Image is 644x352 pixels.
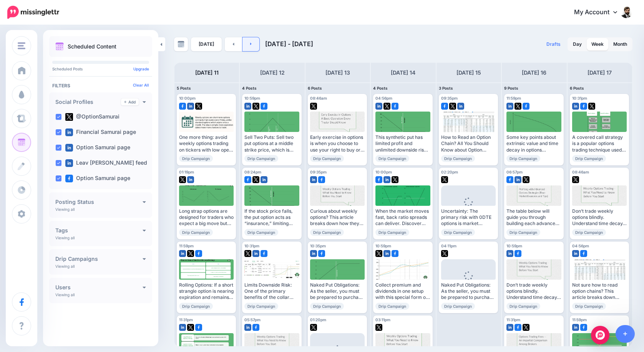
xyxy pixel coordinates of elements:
[588,103,595,110] img: twitter-square.png
[187,176,194,183] img: linkedin-square.png
[310,134,365,153] div: Early exercise in options is when you choose to use your right to buy or sell the stock before th...
[375,303,409,310] span: Drip Campaign
[310,324,317,331] img: twitter-square.png
[449,103,456,110] img: twitter-square.png
[572,96,587,100] span: 10:31pm
[55,285,143,290] h4: Users
[523,324,529,331] img: twitter-square.png
[65,159,147,167] label: Leav [PERSON_NAME] feed
[383,103,390,110] img: twitter-square.png
[195,68,219,77] h4: [DATE] 11
[522,68,546,77] h4: [DATE] 16
[375,317,390,322] span: 03:11pm
[441,250,448,257] img: twitter-square.png
[375,96,392,100] span: 04:56pm
[55,292,75,297] p: Viewing all
[506,250,513,257] img: linkedin-square.png
[195,103,202,110] img: twitter-square.png
[191,37,222,51] a: [DATE]
[441,208,496,227] div: Uncertainty: The primary risk with 0DTE options is market fluctuation. Read more 👉 [URL]
[55,99,121,105] h4: Social Profiles
[265,40,313,48] span: [DATE] - [DATE]
[572,324,579,331] img: linkedin-square.png
[65,175,73,182] img: facebook-square.png
[515,324,521,331] img: facebook-square.png
[244,176,251,183] img: facebook-square.png
[375,244,391,248] span: 10:59pm
[572,170,589,174] span: 08:46am
[133,83,149,87] a: Clear All
[375,103,382,110] img: linkedin-square.png
[391,68,415,77] h4: [DATE] 14
[383,250,390,257] img: linkedin-square.png
[179,317,193,322] span: 11:31pm
[65,159,73,167] img: linkedin-square.png
[506,244,522,248] span: 10:59pm
[252,250,259,257] img: linkedin-square.png
[261,103,267,110] img: facebook-square.png
[18,42,25,49] img: menu.png
[260,68,285,77] h4: [DATE] 12
[572,176,579,183] img: twitter-square.png
[244,303,278,310] span: Drip Campaign
[506,170,523,174] span: 06:57pm
[580,250,587,257] img: facebook-square.png
[587,38,608,50] a: Week
[375,324,382,331] img: twitter-square.png
[572,250,579,257] img: linkedin-square.png
[441,155,475,162] span: Drip Campaign
[441,176,448,183] img: twitter-square.png
[572,134,627,153] div: A covered call strategy is a popular options trading technique used by investors to generate addi...
[441,134,496,153] div: How to Read an Option Chain? All You Should Know about Option Chains [Option Chain Explained]: [URL]
[244,317,261,322] span: 05:57pm
[310,250,317,257] img: linkedin-square.png
[572,103,579,110] img: linkedin-square.png
[179,244,194,248] span: 11:59pm
[187,324,194,331] img: twitter-square.png
[441,244,456,248] span: 04:11pm
[179,170,194,174] span: 01:19pm
[310,229,344,236] span: Drip Campaign
[52,67,149,71] p: Scheduled Posts
[179,208,234,227] div: Long strap options are designed for traders who expect a big move but aren’t sure which direction...
[7,6,59,19] img: Missinglettr
[506,303,540,310] span: Drip Campaign
[515,103,521,110] img: twitter-square.png
[55,228,143,233] h4: Tags
[65,113,73,121] img: twitter-square.png
[310,282,365,301] div: Naked Put Obligations: As the seller, you must be prepared to purchase the stock if it falls belo...
[506,324,513,331] img: linkedin-square.png
[506,208,561,227] div: The table below will guide you through building each advanced options strategy, highlighting the ...
[65,144,130,152] label: Option Samurai page
[55,42,64,51] img: calendar.png
[244,282,299,301] div: Limits Downside Risk: One of the primary benefits of the collar strategy is its ability to cap po...
[55,256,143,262] h4: Drip Campaigns
[195,250,202,257] img: facebook-square.png
[609,38,632,50] a: Month
[572,229,606,236] span: Drip Campaign
[65,128,73,136] img: linkedin-square.png
[441,103,448,110] img: facebook-square.png
[506,229,540,236] span: Drip Campaign
[244,96,260,100] span: 10:59pm
[310,96,327,100] span: 08:46am
[373,86,388,90] span: 4 Posts
[244,103,251,110] img: linkedin-square.png
[506,96,521,100] span: 11:59pm
[310,303,344,310] span: Drip Campaign
[252,324,259,331] img: facebook-square.png
[458,271,479,291] div: Loading
[375,176,382,183] img: facebook-square.png
[179,303,213,310] span: Drip Campaign
[178,41,184,48] img: calendar-grey-darker.png
[68,44,116,49] p: Scheduled Content
[133,67,149,71] a: Upgrade
[65,175,130,182] label: Option Samurai page
[441,229,475,236] span: Drip Campaign
[187,103,194,110] img: linkedin-square.png
[392,176,398,183] img: twitter-square.png
[318,176,325,183] img: facebook-square.png
[591,326,609,344] div: Open Intercom Messenger
[392,250,398,257] img: facebook-square.png
[308,86,322,90] span: 6 Posts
